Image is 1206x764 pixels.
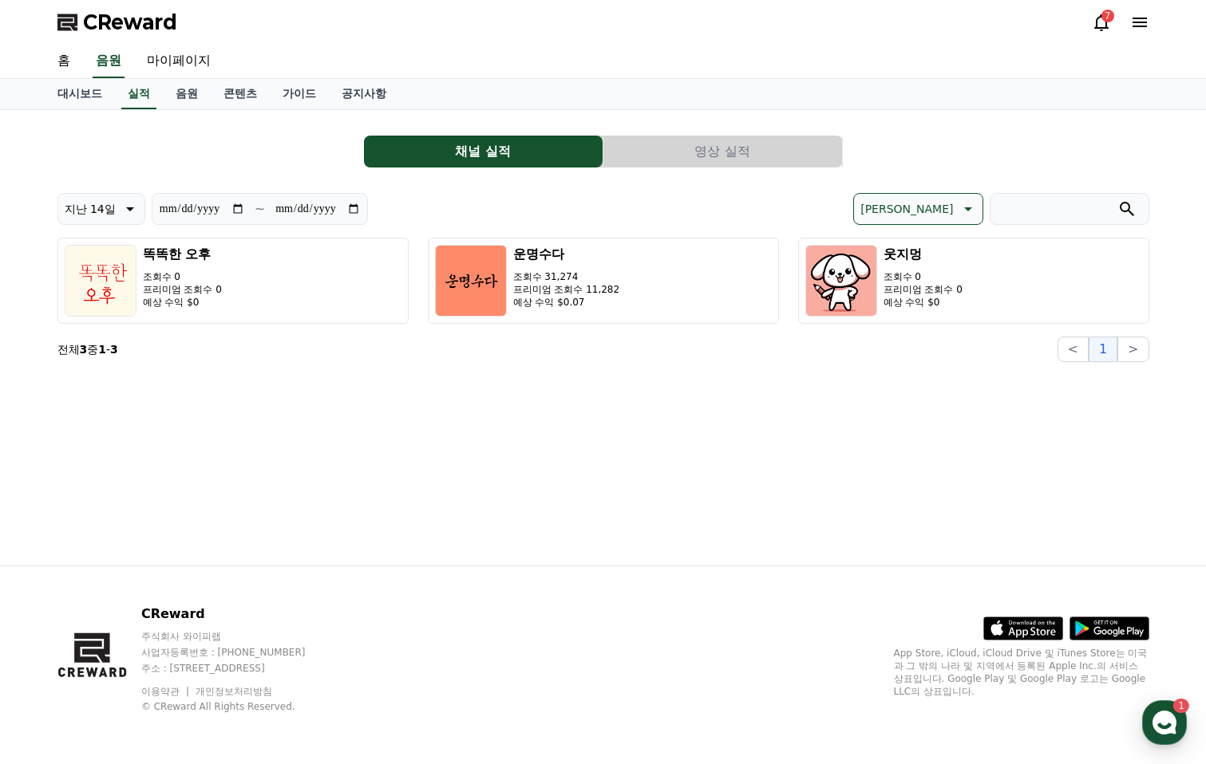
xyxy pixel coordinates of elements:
[603,136,843,167] a: 영상 실적
[141,605,336,624] p: CReward
[45,79,115,109] a: 대시보드
[196,686,272,697] a: 개인정보처리방침
[141,646,336,659] p: 사업자등록번호 : [PHONE_NUMBER]
[513,270,620,283] p: 조회수 31,274
[57,341,118,357] p: 전체 중 -
[141,700,336,713] p: © CReward All Rights Reserved.
[805,245,877,317] img: 웃지멍
[141,662,336,675] p: 주소 : [STREET_ADDRESS]
[80,343,88,356] strong: 3
[884,270,963,283] p: 조회수 0
[798,238,1149,324] button: 웃지멍 조회수 0 프리미엄 조회수 0 예상 수익 $0
[1101,10,1114,22] div: 7
[1117,337,1149,362] button: >
[143,245,222,264] h3: 똑똑한 오후
[143,296,222,309] p: 예상 수익 $0
[163,79,211,109] a: 음원
[255,199,265,219] p: ~
[134,45,223,78] a: 마이페이지
[5,506,105,545] a: 홈
[513,245,620,264] h3: 운명수다
[884,245,963,264] h3: 웃지멍
[105,506,206,545] a: 1대화
[206,506,306,545] a: 설정
[329,79,399,109] a: 공지사항
[364,136,603,167] a: 채널 실적
[65,198,116,220] p: 지난 14일
[162,505,168,518] span: 1
[121,79,156,109] a: 실적
[860,198,953,220] p: [PERSON_NAME]
[853,193,983,225] button: [PERSON_NAME]
[143,283,222,296] p: 프리미엄 조회수 0
[211,79,270,109] a: 콘텐츠
[1058,337,1089,362] button: <
[884,283,963,296] p: 프리미엄 조회수 0
[435,245,507,317] img: 운명수다
[894,647,1149,698] p: App Store, iCloud, iCloud Drive 및 iTunes Store는 미국과 그 밖의 나라 및 지역에서 등록된 Apple Inc.의 서비스 상표입니다. Goo...
[1092,13,1111,32] a: 7
[270,79,329,109] a: 가이드
[513,296,620,309] p: 예상 수익 $0.07
[57,238,409,324] button: 똑똑한 오후 조회수 0 프리미엄 조회수 0 예상 수익 $0
[1089,337,1117,362] button: 1
[146,530,165,543] span: 대화
[141,630,336,643] p: 주식회사 와이피랩
[513,283,620,296] p: 프리미엄 조회수 11,282
[110,343,118,356] strong: 3
[364,136,603,167] button: 채널 실적
[50,530,60,542] span: 홈
[83,10,177,35] span: CReward
[57,193,145,225] button: 지난 14일
[143,270,222,283] p: 조회수 0
[98,343,106,356] strong: 1
[603,136,842,167] button: 영상 실적
[65,245,136,317] img: 똑똑한 오후
[57,10,177,35] a: CReward
[45,45,83,78] a: 홈
[93,45,125,78] a: 음원
[428,238,779,324] button: 운명수다 조회수 31,274 프리미엄 조회수 11,282 예상 수익 $0.07
[884,296,963,309] p: 예상 수익 $0
[247,530,266,542] span: 설정
[141,686,192,697] a: 이용약관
